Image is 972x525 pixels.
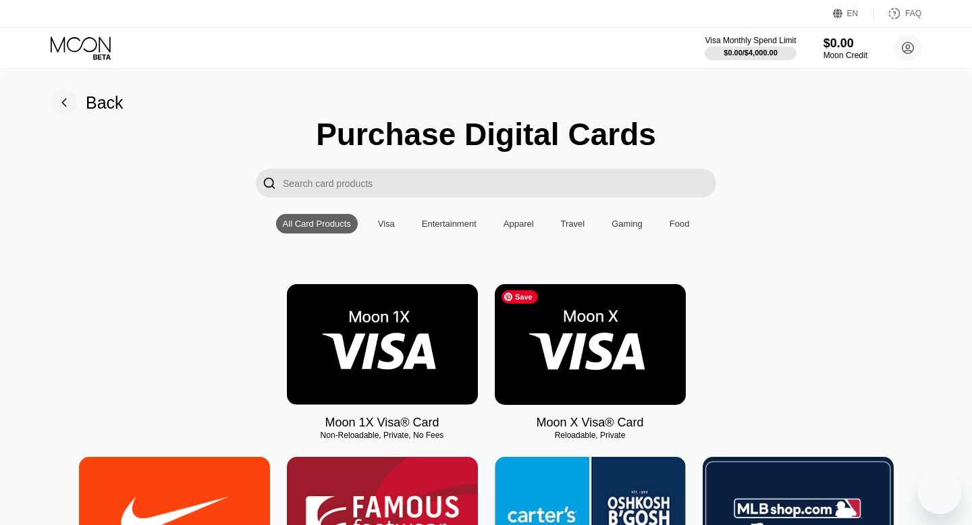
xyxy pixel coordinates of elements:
[256,169,283,198] div: 
[276,214,358,233] div: All Card Products
[823,36,867,51] div: $0.00
[918,471,961,514] iframe: 启动消息传送窗口的按钮
[371,214,402,233] div: Visa
[495,431,686,440] div: Reloadable, Private
[612,219,643,229] div: Gaming
[422,219,477,229] div: Entertainment
[847,9,859,18] div: EN
[705,36,796,60] div: Visa Monthly Spend Limit$0.00/$4,000.00
[283,219,351,229] div: All Card Products
[724,49,778,57] div: $0.00 / $4,000.00
[378,219,395,229] div: Visa
[536,416,643,430] div: Moon X Visa® Card
[823,51,867,60] div: Moon Credit
[497,214,541,233] div: Apparel
[705,36,796,45] div: Visa Monthly Spend Limit
[823,36,867,60] div: $0.00Moon Credit
[316,116,656,153] div: Purchase Digital Cards
[415,214,483,233] div: Entertainment
[670,219,690,229] div: Food
[283,169,716,198] input: Search card products
[502,290,538,304] span: Save
[325,416,439,430] div: Moon 1X Visa® Card
[263,175,276,191] div: 
[663,214,697,233] div: Food
[554,214,592,233] div: Travel
[605,214,649,233] div: Gaming
[874,7,921,20] div: FAQ
[51,89,124,116] div: Back
[833,7,874,20] div: EN
[561,219,585,229] div: Travel
[287,431,478,440] div: Non-Reloadable, Private, No Fees
[905,9,921,18] div: FAQ
[86,93,124,113] div: Back
[504,219,534,229] div: Apparel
